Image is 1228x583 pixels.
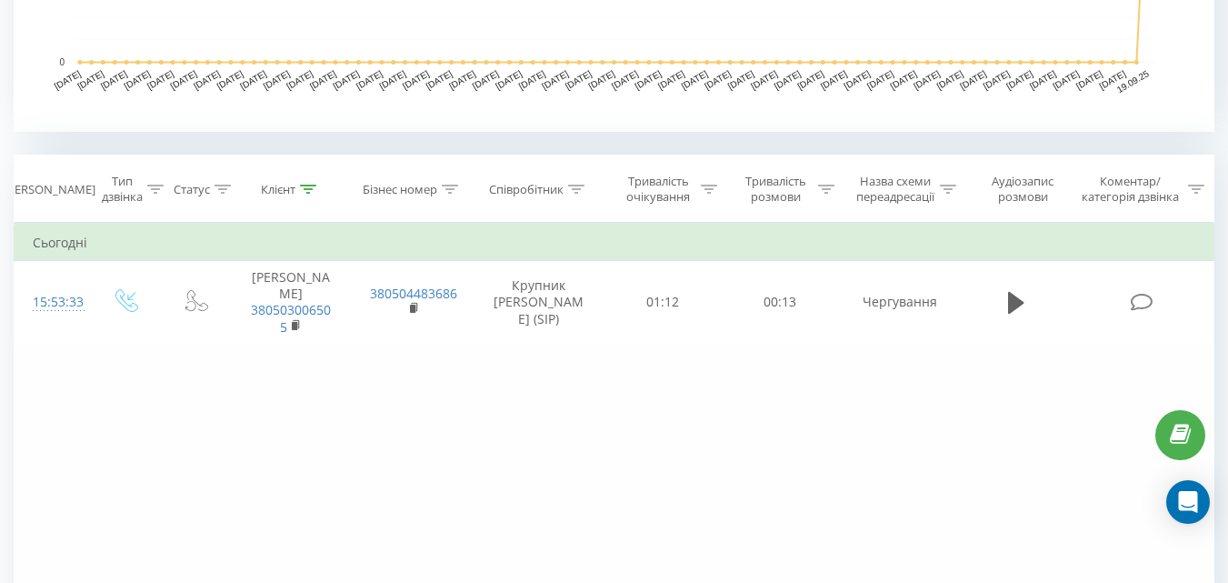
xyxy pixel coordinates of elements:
div: Коментар/категорія дзвінка [1077,174,1183,205]
div: Тривалість очікування [621,174,696,205]
text: [DATE] [123,68,153,91]
text: [DATE] [308,68,338,91]
text: [DATE] [262,68,292,91]
div: Аудіозапис розмови [977,174,1069,205]
text: [DATE] [912,68,942,91]
text: [DATE] [865,68,895,91]
text: [DATE] [285,68,314,91]
text: [DATE] [401,68,431,91]
td: Сьогодні [15,225,1214,261]
div: Тривалість розмови [738,174,814,205]
text: [DATE] [773,68,803,91]
td: 00:13 [722,261,839,345]
text: [DATE] [843,68,873,91]
text: 19.09.25 [1115,68,1152,95]
a: 380503006505 [251,301,331,335]
text: [DATE] [819,68,849,91]
text: 0 [59,57,65,67]
text: [DATE] [517,68,547,91]
text: [DATE] [145,68,175,91]
text: [DATE] [238,68,268,91]
text: [DATE] [726,68,756,91]
text: [DATE] [1098,68,1128,91]
text: [DATE] [447,68,477,91]
div: Тип дзвінка [102,174,143,205]
text: [DATE] [958,68,988,91]
div: [PERSON_NAME] [4,182,95,197]
text: [DATE] [634,68,664,91]
text: [DATE] [471,68,501,91]
text: [DATE] [53,68,83,91]
text: [DATE] [378,68,408,91]
text: [DATE] [424,68,454,91]
text: [DATE] [540,68,570,91]
text: [DATE] [935,68,965,91]
td: Крупник [PERSON_NAME] (SIP) [474,261,604,345]
text: [DATE] [1028,68,1058,91]
text: [DATE] [889,68,919,91]
a: 380504483686 [370,285,457,302]
td: Чергування [839,261,961,345]
div: Клієнт [261,182,295,197]
text: [DATE] [75,68,105,91]
div: Бізнес номер [363,182,437,197]
div: Назва схеми переадресації [855,174,935,205]
text: [DATE] [680,68,710,91]
text: [DATE] [564,68,594,91]
text: [DATE] [703,68,733,91]
text: [DATE] [795,68,825,91]
div: 15:53:33 [33,285,71,320]
div: Співробітник [489,182,564,197]
text: [DATE] [982,68,1012,91]
text: [DATE] [331,68,361,91]
div: Open Intercom Messenger [1166,480,1210,524]
text: [DATE] [192,68,222,91]
text: [DATE] [99,68,129,91]
text: [DATE] [215,68,245,91]
td: [PERSON_NAME] [230,261,352,345]
text: [DATE] [1074,68,1104,91]
text: [DATE] [749,68,779,91]
text: [DATE] [494,68,524,91]
text: [DATE] [354,68,384,91]
text: [DATE] [169,68,199,91]
text: [DATE] [1051,68,1081,91]
text: [DATE] [656,68,686,91]
text: [DATE] [586,68,616,91]
td: 01:12 [604,261,722,345]
text: [DATE] [610,68,640,91]
div: Статус [174,182,210,197]
text: [DATE] [1004,68,1034,91]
